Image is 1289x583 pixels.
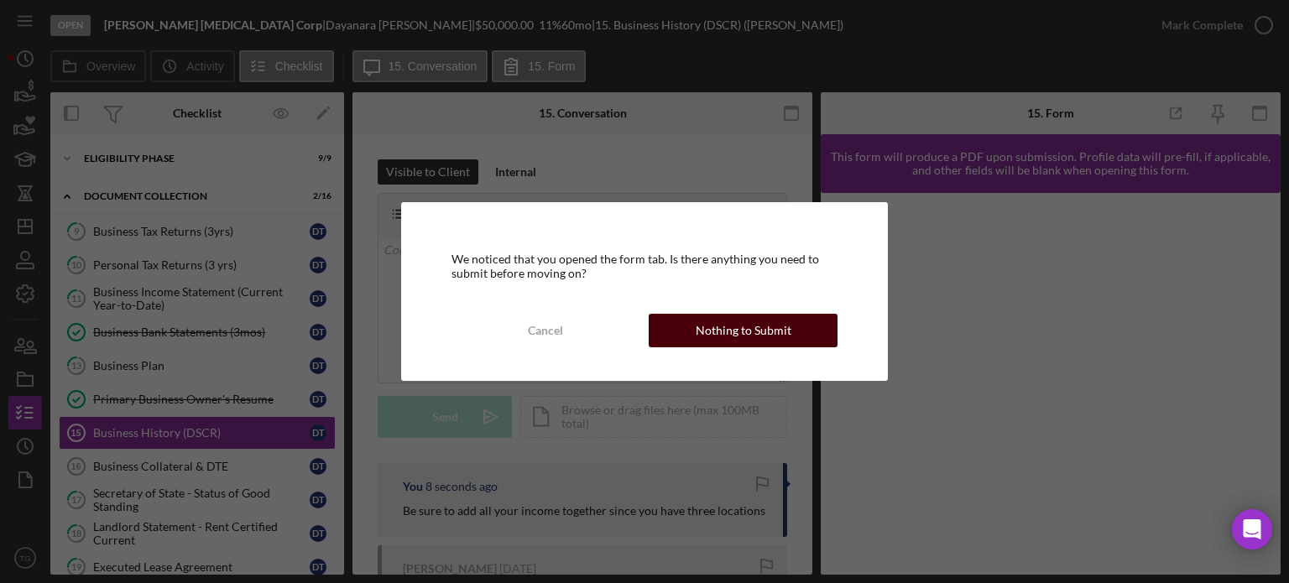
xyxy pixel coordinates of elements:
button: Nothing to Submit [649,314,838,347]
div: Nothing to Submit [696,314,791,347]
div: Open Intercom Messenger [1232,509,1272,549]
div: Cancel [528,314,563,347]
button: Cancel [451,314,640,347]
div: We noticed that you opened the form tab. Is there anything you need to submit before moving on? [451,252,838,279]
